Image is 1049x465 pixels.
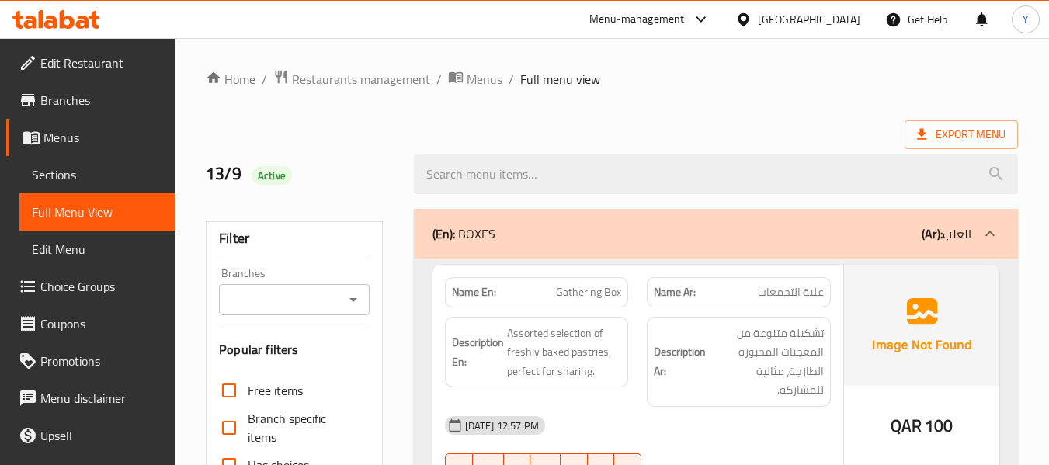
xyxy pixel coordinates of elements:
[922,222,943,245] b: (Ar):
[507,324,622,381] span: Assorted selection of freshly baked pastries, perfect for sharing.
[32,203,163,221] span: Full Menu View
[452,333,504,371] strong: Description En:
[292,70,430,88] span: Restaurants management
[248,409,356,446] span: Branch specific items
[32,240,163,259] span: Edit Menu
[6,417,175,454] a: Upsell
[19,231,175,268] a: Edit Menu
[520,70,600,88] span: Full menu view
[252,166,292,185] div: Active
[844,265,999,386] img: Ae5nvW7+0k+MAAAAAElFTkSuQmCC
[925,411,953,441] span: 100
[589,10,685,29] div: Menu-management
[467,70,502,88] span: Menus
[19,156,175,193] a: Sections
[206,69,1018,89] nav: breadcrumb
[414,154,1018,194] input: search
[6,268,175,305] a: Choice Groups
[206,162,394,186] h2: 13/9
[414,209,1018,259] div: (En): BOXES(Ar):العلب
[6,305,175,342] a: Coupons
[6,380,175,417] a: Menu disclaimer
[1023,11,1029,28] span: Y
[432,224,495,243] p: BOXES
[40,426,163,445] span: Upsell
[40,54,163,72] span: Edit Restaurant
[556,284,621,300] span: Gathering Box
[43,128,163,147] span: Menus
[6,44,175,82] a: Edit Restaurant
[917,125,1006,144] span: Export Menu
[459,418,545,433] span: [DATE] 12:57 PM
[219,222,369,255] div: Filter
[6,82,175,119] a: Branches
[891,411,922,441] span: QAR
[448,69,502,89] a: Menus
[248,381,303,400] span: Free items
[262,70,267,88] li: /
[509,70,514,88] li: /
[758,284,824,300] span: علبة التجمعات
[654,342,706,380] strong: Description Ar:
[6,119,175,156] a: Menus
[40,277,163,296] span: Choice Groups
[452,284,496,300] strong: Name En:
[342,289,364,311] button: Open
[6,342,175,380] a: Promotions
[40,314,163,333] span: Coupons
[709,324,824,400] span: تشكيلة متنوعة من المعجنات المخبوزة الطازجة، مثالية للمشاركة.
[252,168,292,183] span: Active
[32,165,163,184] span: Sections
[905,120,1018,149] span: Export Menu
[40,91,163,109] span: Branches
[40,389,163,408] span: Menu disclaimer
[922,224,971,243] p: العلب
[758,11,860,28] div: [GEOGRAPHIC_DATA]
[219,341,369,359] h3: Popular filters
[206,70,255,88] a: Home
[273,69,430,89] a: Restaurants management
[436,70,442,88] li: /
[432,222,455,245] b: (En):
[19,193,175,231] a: Full Menu View
[654,284,696,300] strong: Name Ar:
[40,352,163,370] span: Promotions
